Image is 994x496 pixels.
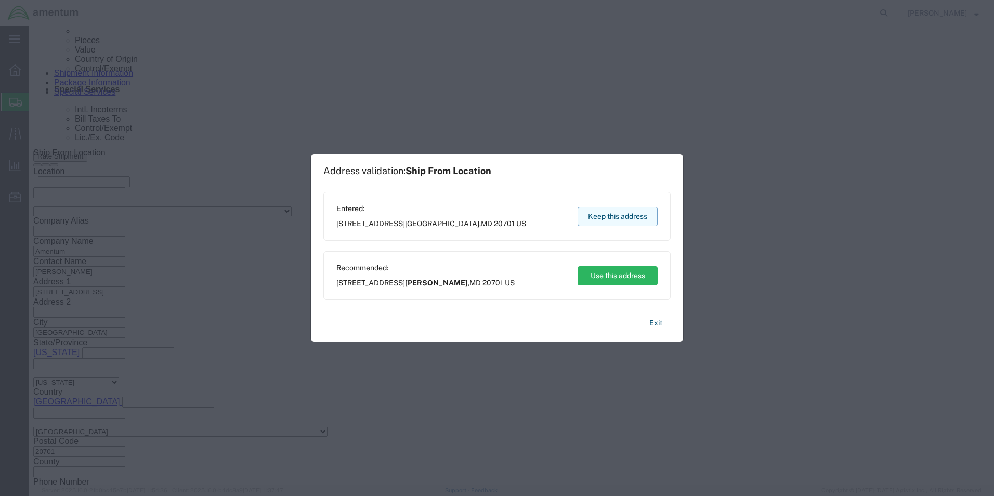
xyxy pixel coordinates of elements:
[641,314,671,332] button: Exit
[494,219,515,228] span: 20701
[323,165,491,177] h1: Address validation:
[505,279,515,287] span: US
[482,279,503,287] span: 20701
[336,203,526,214] span: Entered:
[469,279,481,287] span: MD
[336,263,515,273] span: Recommended:
[406,165,491,176] span: Ship From Location
[336,218,526,229] span: [STREET_ADDRESS] ,
[578,266,658,285] button: Use this address
[336,278,515,289] span: [STREET_ADDRESS] ,
[405,279,468,287] span: [PERSON_NAME]
[405,219,479,228] span: [GEOGRAPHIC_DATA]
[516,219,526,228] span: US
[481,219,492,228] span: MD
[578,207,658,226] button: Keep this address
